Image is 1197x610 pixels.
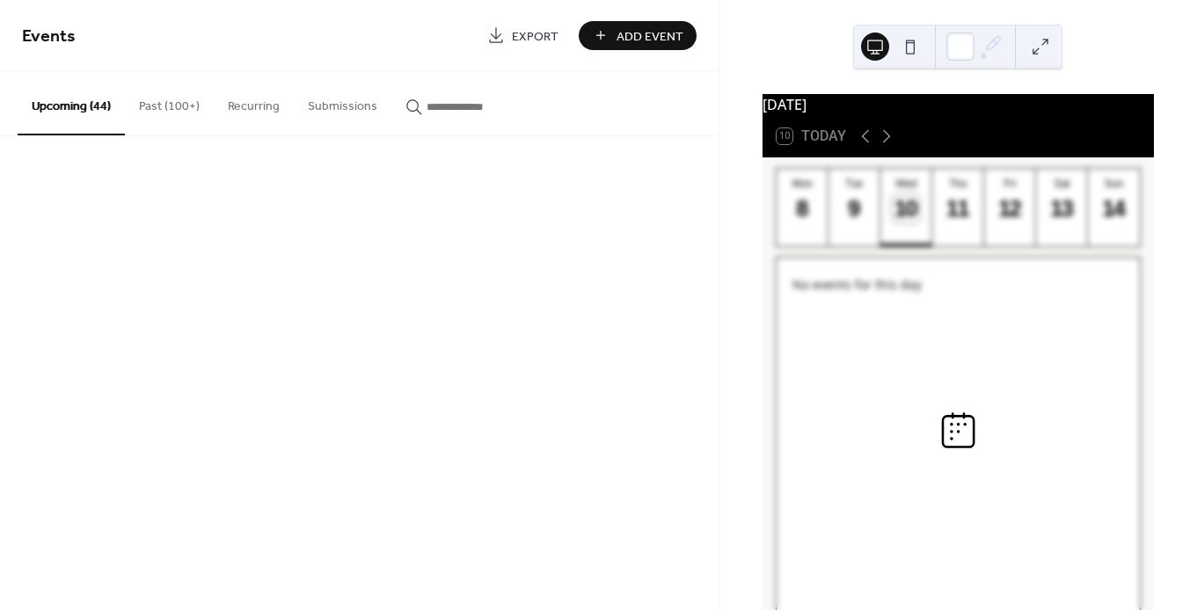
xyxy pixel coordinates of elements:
[214,71,294,134] button: Recurring
[617,27,683,46] span: Add Event
[984,169,1036,246] button: Fri12
[1099,194,1128,223] div: 14
[880,169,932,246] button: Wed10
[840,194,869,223] div: 9
[763,94,1154,115] div: [DATE]
[944,194,973,223] div: 11
[938,178,979,190] div: Thu
[1093,178,1135,190] div: Sun
[22,19,76,54] span: Events
[1047,194,1077,223] div: 13
[294,71,391,134] button: Submissions
[788,194,817,223] div: 8
[834,178,875,190] div: Tue
[474,21,572,50] a: Export
[892,194,921,223] div: 10
[579,21,697,50] button: Add Event
[778,264,1137,305] div: No events for this day
[1041,178,1083,190] div: Sat
[932,169,984,246] button: Thu11
[512,27,558,46] span: Export
[1088,169,1140,246] button: Sun14
[777,169,828,246] button: Mon8
[1036,169,1088,246] button: Sat13
[18,71,125,135] button: Upcoming (44)
[828,169,880,246] button: Tue9
[989,178,1031,190] div: Fri
[125,71,214,134] button: Past (100+)
[996,194,1025,223] div: 12
[782,178,823,190] div: Mon
[886,178,927,190] div: Wed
